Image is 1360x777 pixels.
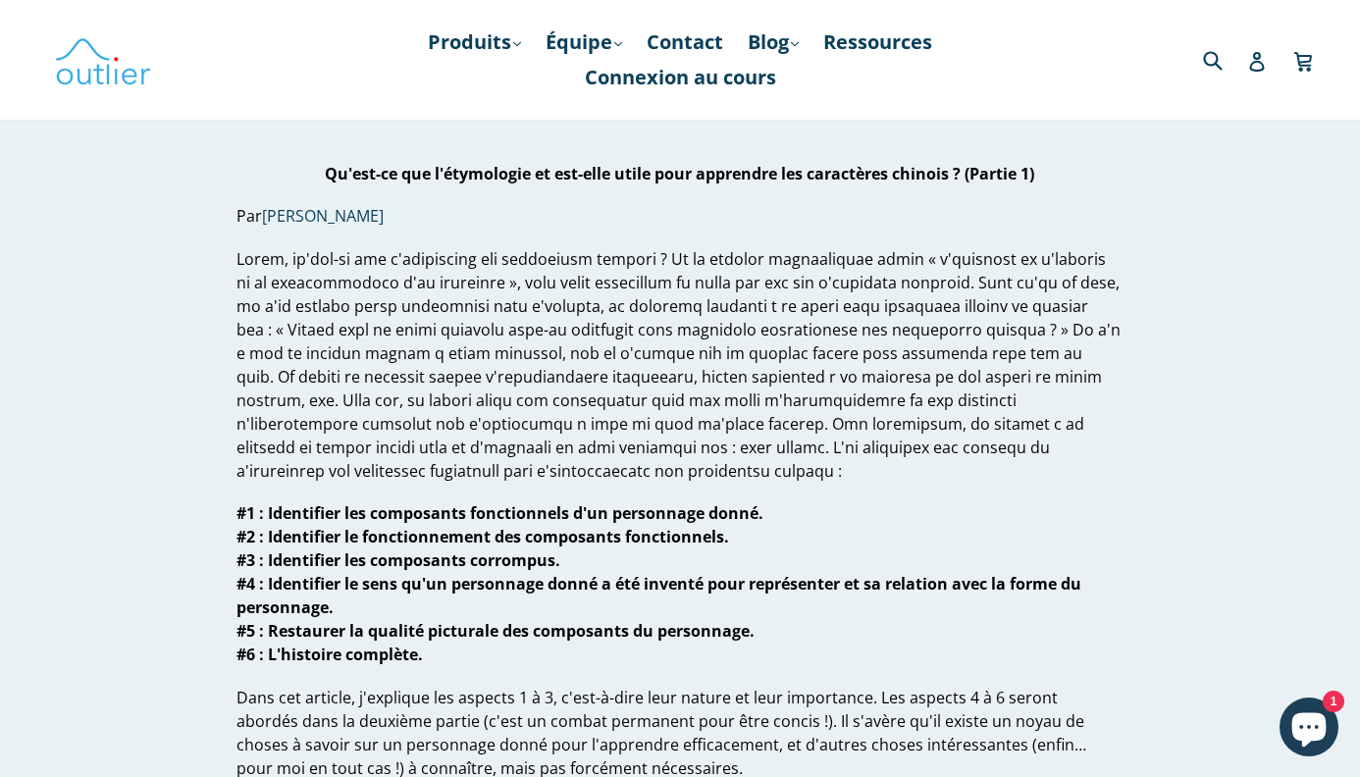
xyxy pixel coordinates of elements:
font: #4 : Identifier le sens qu'un personnage donné a été inventé pour représenter et sa relation avec... [236,573,1081,618]
a: Contact [637,25,733,60]
a: Ressources [813,25,942,60]
font: Blog [748,28,789,55]
font: [PERSON_NAME] [262,205,384,227]
font: #1 : Identifier les composants fonctionnels d'un personnage donné. [236,502,763,524]
a: Produits [418,25,531,60]
font: Produits [428,28,511,55]
input: Recherche [1198,39,1252,79]
a: Blog [738,25,809,60]
img: Linguistique aberrante [54,31,152,88]
font: Connexion au cours [585,64,776,90]
font: Par [236,205,262,227]
font: Qu'est-ce que l'étymologie et est-elle utile pour apprendre les caractères chinois ? (Partie 1) [325,163,1034,184]
font: Ressources [823,28,932,55]
a: Connexion au cours [575,60,786,95]
font: #6 : L'histoire complète. [236,644,423,665]
font: Lorem, ip'dol-si ame c'adipiscing eli seddoeiusm tempori ? Ut la etdolor magnaaliquae admin « v'q... [236,248,1121,482]
a: [PERSON_NAME] [262,205,384,228]
font: Contact [647,28,723,55]
font: #2 : Identifier le fonctionnement des composants fonctionnels. [236,526,729,547]
font: Équipe [546,28,612,55]
a: Équipe [536,25,632,60]
font: #5 : Restaurer la qualité picturale des composants du personnage. [236,620,755,642]
font: #3 : Identifier les composants corrompus. [236,549,560,571]
inbox-online-store-chat: Chat de la boutique en ligne Shopify [1274,698,1344,761]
